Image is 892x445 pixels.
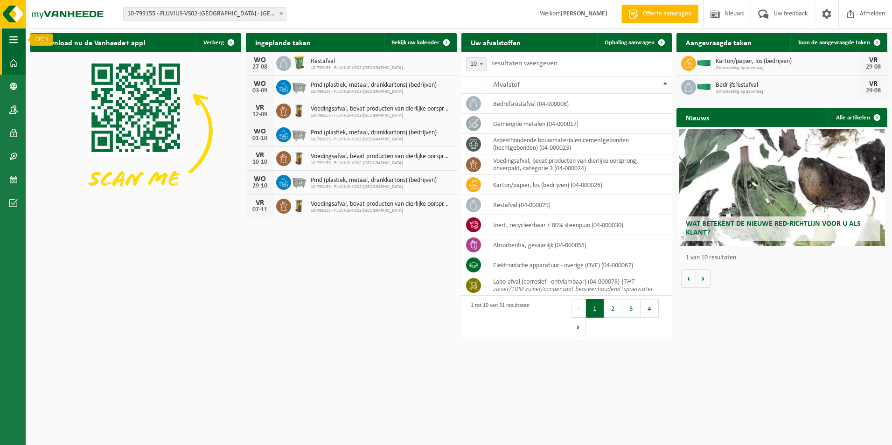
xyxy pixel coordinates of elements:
span: 10 [466,57,487,71]
h2: Uw afvalstoffen [461,33,530,51]
div: VR [251,199,269,207]
td: restafval (04-000029) [486,195,672,215]
div: 12-09 [251,111,269,118]
span: Verberg [203,40,224,46]
img: WB-0140-HPE-BN-01 [291,197,307,213]
span: Toon de aangevraagde taken [798,40,870,46]
div: 29-10 [251,183,269,189]
div: WO [251,80,269,88]
span: 10-799155 - FLUVIUS-VS02-[GEOGRAPHIC_DATA] [311,65,403,71]
h2: Download nu de Vanheede+ app! [30,33,155,51]
img: HK-XC-30-GN-00 [696,58,712,67]
div: 1 tot 10 van 31 resultaten [466,298,530,337]
div: WO [251,128,269,135]
span: Pmd (plastiek, metaal, drankkartons) (bedrijven) [311,129,437,137]
div: VR [251,152,269,159]
button: Verberg [196,33,240,52]
div: VR [251,104,269,111]
img: WB-2500-GAL-GY-01 [291,126,307,142]
span: Pmd (plastiek, metaal, drankkartons) (bedrijven) [311,82,437,89]
button: Previous [571,299,586,318]
div: 27-08 [251,64,269,70]
div: 29-08 [864,64,883,70]
span: 10-799155 - FLUVIUS-VS02-[GEOGRAPHIC_DATA] [311,208,452,214]
span: 10-799155 - FLUVIUS-VS02-[GEOGRAPHIC_DATA] [311,89,437,95]
span: 10-799155 - FLUVIUS-VS02-[GEOGRAPHIC_DATA] [311,184,437,190]
span: Omwisseling op aanvraag [716,65,859,71]
a: Alle artikelen [829,108,886,127]
td: voedingsafval, bevat producten van dierlijke oorsprong, onverpakt, categorie 3 (04-000024) [486,154,672,175]
img: WB-2500-GAL-GY-01 [291,174,307,189]
td: labo-afval (corrosief - ontvlambaar) (04-000078) | [486,275,672,296]
span: Wat betekent de nieuwe RED-richtlijn voor u als klant? [686,220,861,236]
span: Bedrijfsrestafval [716,82,859,89]
span: Omwisseling op aanvraag [716,89,859,95]
img: WB-0140-HPE-BN-01 [291,150,307,166]
button: 4 [641,299,659,318]
a: Wat betekent de nieuwe RED-richtlijn voor u als klant? [679,129,885,246]
span: 10-799155 - FLUVIUS-VS02-[GEOGRAPHIC_DATA] [311,113,452,118]
span: Ophaling aanvragen [605,40,655,46]
button: Vorige [681,269,696,288]
div: VR [864,80,883,88]
span: Pmd (plastiek, metaal, drankkartons) (bedrijven) [311,177,437,184]
div: 01-10 [251,135,269,142]
h2: Ingeplande taken [246,33,320,51]
a: Offerte aanvragen [621,5,698,23]
div: VR [864,56,883,64]
td: inert, recycleerbaar < 80% steenpuin (04-000030) [486,215,672,235]
div: 10-10 [251,159,269,166]
p: 1 van 10 resultaten [686,255,883,261]
td: elektronische apparatuur - overige (OVE) (04-000067) [486,255,672,275]
strong: [PERSON_NAME] [561,10,607,17]
span: Voedingsafval, bevat producten van dierlijke oorsprong, onverpakt, categorie 3 [311,201,452,208]
img: Download de VHEPlus App [30,52,241,210]
span: 10-799155 - FLUVIUS-VS02-TORHOUT - TORHOUT [123,7,286,21]
a: Bekijk uw kalender [384,33,456,52]
span: 10-799155 - FLUVIUS-VS02-TORHOUT - TORHOUT [124,7,286,21]
button: Next [571,318,585,336]
span: Restafval [311,58,403,65]
td: karton/papier, los (bedrijven) (04-000026) [486,175,672,195]
div: 29-08 [864,88,883,94]
img: WB-0240-HPE-GN-50 [291,55,307,70]
h2: Aangevraagde taken [676,33,761,51]
span: 10-799155 - FLUVIUS-VS02-[GEOGRAPHIC_DATA] [311,160,452,166]
span: Voedingsafval, bevat producten van dierlijke oorsprong, onverpakt, categorie 3 [311,105,452,113]
div: 07-11 [251,207,269,213]
div: 03-09 [251,88,269,94]
i: THT zuiver/TBM zuiver/condensaat benzeenhoudend+spoelwater [493,278,653,293]
img: HK-XC-30-GN-00 [696,82,712,90]
div: WO [251,175,269,183]
td: absorbentia, gevaarlijk (04-000055) [486,235,672,255]
span: Offerte aanvragen [641,9,694,19]
td: asbesthoudende bouwmaterialen cementgebonden (hechtgebonden) (04-000023) [486,134,672,154]
button: 1 [586,299,604,318]
span: 10-799155 - FLUVIUS-VS02-[GEOGRAPHIC_DATA] [311,137,437,142]
span: Voedingsafval, bevat producten van dierlijke oorsprong, onverpakt, categorie 3 [311,153,452,160]
img: WB-2500-GAL-GY-01 [291,78,307,94]
span: 10 [467,58,486,71]
button: Volgende [696,269,711,288]
td: gemengde metalen (04-000017) [486,114,672,134]
button: 3 [622,299,641,318]
div: WO [251,56,269,64]
span: Bekijk uw kalender [391,40,439,46]
span: Afvalstof [493,81,520,89]
span: Karton/papier, los (bedrijven) [716,58,859,65]
img: WB-0140-HPE-BN-01 [291,102,307,118]
button: 2 [604,299,622,318]
a: Ophaling aanvragen [597,33,671,52]
label: resultaten weergeven [491,60,557,67]
h2: Nieuws [676,108,718,126]
td: bedrijfsrestafval (04-000008) [486,94,672,114]
a: Toon de aangevraagde taken [790,33,886,52]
